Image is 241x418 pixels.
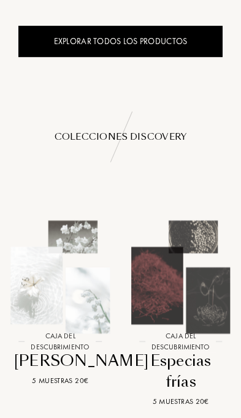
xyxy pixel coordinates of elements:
div: Colecciones Discovery [18,131,223,143]
div: 5 muestras 20€ [14,375,107,386]
div: [PERSON_NAME] [14,351,107,371]
div: Especias frías [135,351,228,392]
div: 5 muestras 20€ [135,396,228,407]
a: Explorar todos los productos [18,26,223,57]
